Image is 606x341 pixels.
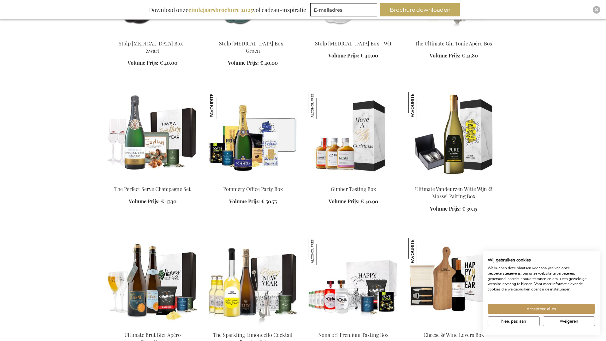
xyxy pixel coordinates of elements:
[595,8,598,12] img: Close
[114,186,191,192] a: The Perfect Serve Champagne Set
[161,198,176,205] span: € 47,30
[488,316,540,326] button: Pas cookie voorkeuren aan
[188,6,253,14] b: eindejaarsbrochure 2025
[129,198,176,205] a: Volume Prijs: € 47,30
[408,178,499,184] a: Ultimate Vandeurzen White Wine & Mussel Pairing Box Ultimate Vandeurzen Witte Wijn & Mossel Pairi...
[328,52,378,59] a: Volume Prijs: € 40,00
[208,324,298,330] a: The Sparkling Limoncello Cocktail Prestige Set
[593,6,600,14] div: Close
[129,198,160,205] span: Volume Prijs:
[415,186,492,200] a: Ultimate Vandeurzen Witte Wijn & Mossel Pairing Box
[331,186,376,192] a: Gimber Tasting Box
[308,32,398,38] a: Stolp Digital Detox Box - Wit
[208,32,298,38] a: Stolp Digital Detox Box - Groen
[146,3,309,16] div: Download onze vol cadeau-inspiratie
[543,316,595,326] button: Alle cookies weigeren
[119,40,187,54] a: Stolp [MEDICAL_DATA] Box - Zwart
[360,52,378,59] span: € 40,00
[424,332,484,338] a: Cheese & Wine Lovers Box
[380,3,460,16] button: Brochure downloaden
[228,59,278,67] a: Volume Prijs: € 40,00
[328,52,359,59] span: Volume Prijs:
[430,205,477,212] a: Volume Prijs: € 39,15
[128,59,158,66] span: Volume Prijs:
[408,92,436,119] img: Ultimate Vandeurzen Witte Wijn & Mossel Pairing Box
[430,205,461,212] span: Volume Prijs:
[208,92,235,119] img: Pommery Office Party Box
[310,3,379,18] form: marketing offers and promotions
[430,52,460,59] span: Volume Prijs:
[560,318,578,325] span: Weigeren
[223,186,283,192] a: Pommery Office Party Box
[408,238,436,265] img: Cheese & Wine Lovers Box
[310,3,377,16] input: E-mailadres
[488,257,595,263] h2: Wij gebruiken cookies
[315,40,392,47] a: Stolp [MEDICAL_DATA] Box - Wit
[526,306,556,312] span: Accepteer alles
[318,332,389,338] a: Nona 0% Premium Tasting Box
[308,324,398,330] a: Nona 0% Premium Tasting box Nona 0% Premium Tasting Box
[229,198,260,205] span: Volume Prijs:
[228,59,259,66] span: Volume Prijs:
[208,92,298,180] img: Pommery Office Party Box
[308,178,398,184] a: Gimber Tasting Box Gimber Tasting Box
[488,304,595,314] button: Accepteer alle cookies
[308,238,398,326] img: Nona 0% Premium Tasting box
[208,178,298,184] a: Pommery Office Party Box Pommery Office Party Box
[128,59,177,67] a: Volume Prijs: € 40,00
[208,238,298,326] img: The Sparkling Limoncello Cocktail Prestige Set
[408,32,499,38] a: The Ultimate Gin Tonic Apéro Box
[107,32,198,38] a: Stolp Digital Detox Box - Zwart
[107,92,198,180] img: The Perfect Serve Champagne Set
[260,59,278,66] span: € 40,00
[462,52,478,59] span: € 41,80
[219,40,287,54] a: Stolp [MEDICAL_DATA] Box - Groen
[308,92,335,119] img: Gimber Tasting Box
[501,318,526,325] span: Nee, pas aan
[308,92,398,180] img: Gimber Tasting Box
[361,198,378,205] span: € 40,90
[408,92,499,180] img: Ultimate Vandeurzen White Wine & Mussel Pairing Box
[408,238,499,326] img: Cheese & Wine Lovers Box
[488,266,595,292] p: We kunnen deze plaatsen voor analyse van onze bezoekersgegevens, om onze website te verbeteren, g...
[329,198,378,205] a: Volume Prijs: € 40,90
[107,324,198,330] a: Ultimate Champagnebier Apéro Borrelbox
[430,52,478,59] a: Volume Prijs: € 41,80
[160,59,177,66] span: € 40,00
[261,198,277,205] span: € 50,75
[408,324,499,330] a: Cheese & Wine Lovers Box Cheese & Wine Lovers Box
[308,238,335,265] img: Nona 0% Premium Tasting Box
[107,178,198,184] a: The Perfect Serve Champagne Set
[229,198,277,205] a: Volume Prijs: € 50,75
[329,198,359,205] span: Volume Prijs:
[462,205,477,212] span: € 39,15
[107,238,198,326] img: Ultimate Champagnebier Apéro Borrelbox
[415,40,492,47] a: The Ultimate Gin Tonic Apéro Box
